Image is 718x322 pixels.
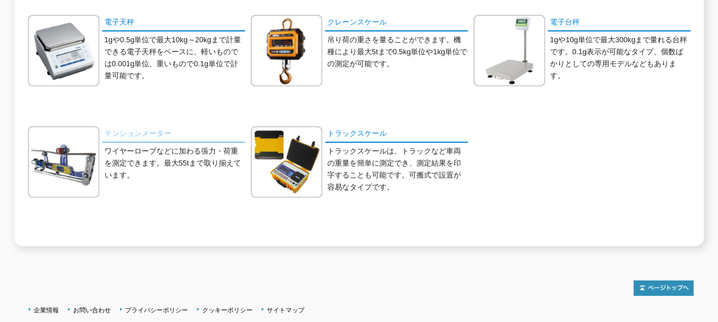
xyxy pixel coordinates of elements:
a: クッキーポリシー [202,307,252,313]
a: クレーンスケール [325,15,468,31]
a: サイトマップ [267,307,304,313]
img: 電子天秤 [28,15,99,86]
p: 1gや0.5g単位で最大10kg～20kgまで計量できる電子天秤をベースに、軽いものでは0.001g単位、重いもので0.1g単位で計量可能です。 [105,34,245,82]
p: トラックスケールは、トラックなど車両の重量を簡単に測定でき、測定結果を印字することも可能です。可搬式で設置が容易なタイプです。 [327,146,468,193]
a: テンションメーター [102,126,245,143]
img: トラックスケール [251,126,322,198]
p: 吊り荷の重さを量ることができます。機種により最大5tまで0.5kg単位や1kg単位での測定が可能です。 [327,34,468,70]
a: 電子天秤 [102,15,245,31]
a: お問い合わせ [73,307,111,313]
img: テンションメーター [28,126,99,198]
img: 電子台秤 [474,15,545,86]
a: プライバシーポリシー [125,307,188,313]
a: 電子台秤 [548,15,691,31]
a: トラックスケール [325,126,468,143]
p: 1gや10g単位で最大300kgまで量れる台秤です。0.1g表示が可能なタイプ、個数ばかりとしての専用モデルなどもあります。 [550,34,691,82]
img: トップページへ [633,280,693,296]
p: ワイヤーロープなどに加わる張力・荷重を測定できます。最大55tまで取り揃えています。 [105,146,245,181]
a: 企業情報 [34,307,59,313]
img: クレーンスケール [251,15,322,86]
